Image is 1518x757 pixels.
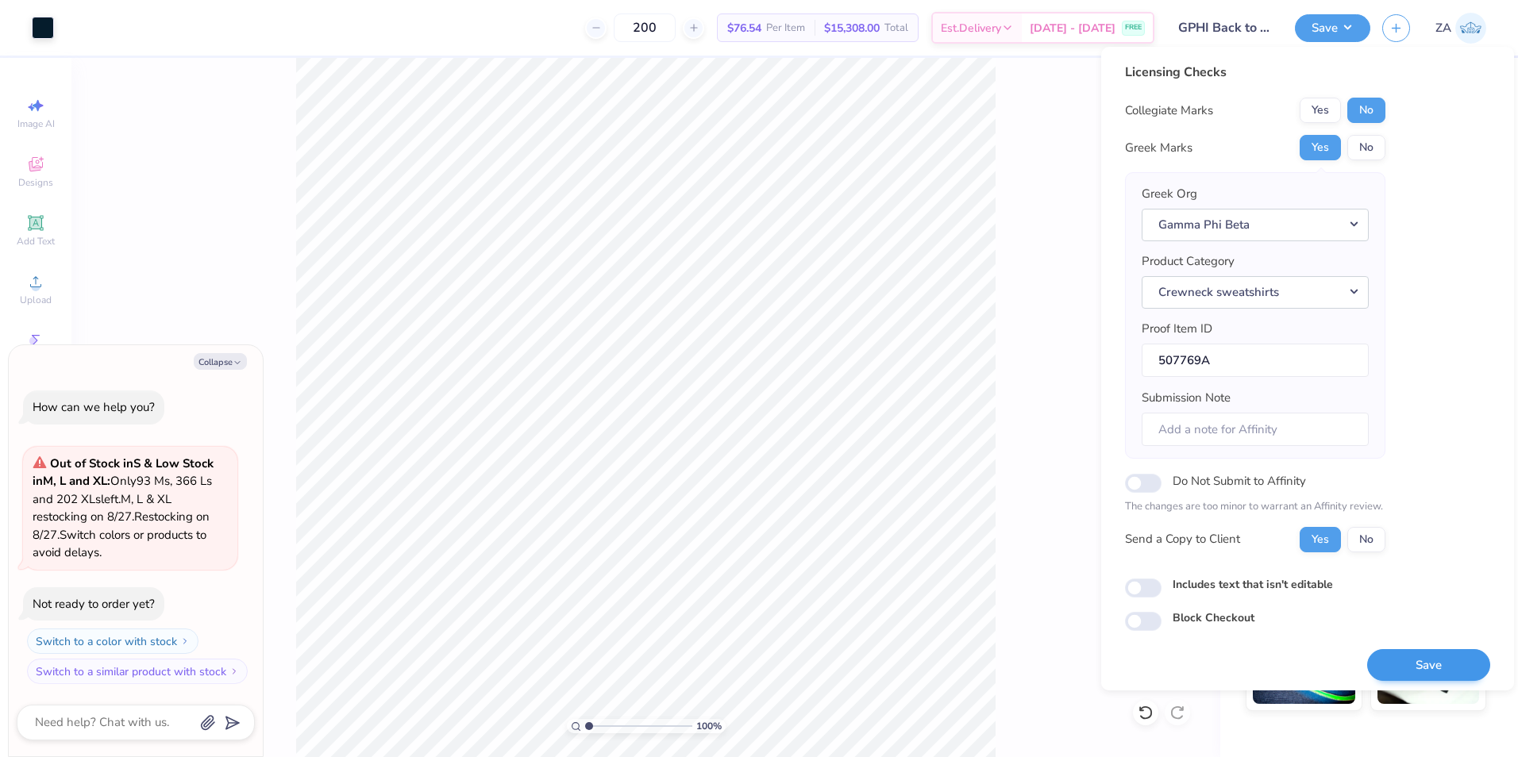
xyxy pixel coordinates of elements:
[1300,527,1341,552] button: Yes
[17,117,55,130] span: Image AI
[33,455,214,561] span: Only 93 Ms, 366 Ls and 202 XLs left. M, L & XL restocking on 8/27. Restocking on 8/27. Switch col...
[1295,14,1370,42] button: Save
[696,719,722,733] span: 100 %
[727,20,761,37] span: $76.54
[1173,576,1333,593] label: Includes text that isn't editable
[50,455,144,471] strong: Out of Stock in S
[27,628,198,654] button: Switch to a color with stock
[1142,185,1197,203] label: Greek Org
[1173,471,1306,491] label: Do Not Submit to Affinity
[1142,413,1369,447] input: Add a note for Affinity
[1347,527,1385,552] button: No
[824,20,880,37] span: $15,308.00
[1166,12,1283,44] input: Untitled Design
[1367,649,1490,682] button: Save
[1125,499,1385,515] p: The changes are too minor to warrant an Affinity review.
[1142,389,1231,407] label: Submission Note
[229,667,239,676] img: Switch to a similar product with stock
[766,20,805,37] span: Per Item
[1300,98,1341,123] button: Yes
[1142,320,1212,338] label: Proof Item ID
[1142,276,1369,309] button: Crewneck sweatshirts
[1455,13,1486,44] img: Zuriel Alaba
[1347,98,1385,123] button: No
[1142,209,1369,241] button: Gamma Phi Beta
[1300,135,1341,160] button: Yes
[20,294,52,306] span: Upload
[194,353,247,370] button: Collapse
[1173,609,1254,626] label: Block Checkout
[1125,530,1240,548] div: Send a Copy to Client
[941,20,1001,37] span: Est. Delivery
[1125,139,1192,157] div: Greek Marks
[884,20,908,37] span: Total
[27,659,248,684] button: Switch to a similar product with stock
[1435,13,1486,44] a: ZA
[1125,102,1213,120] div: Collegiate Marks
[1142,252,1235,271] label: Product Category
[180,636,190,646] img: Switch to a color with stock
[1030,20,1115,37] span: [DATE] - [DATE]
[1435,19,1451,37] span: ZA
[1125,22,1142,33] span: FREE
[614,13,676,42] input: – –
[33,596,155,612] div: Not ready to order yet?
[18,176,53,189] span: Designs
[33,399,155,415] div: How can we help you?
[1347,135,1385,160] button: No
[17,235,55,248] span: Add Text
[1125,63,1385,82] div: Licensing Checks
